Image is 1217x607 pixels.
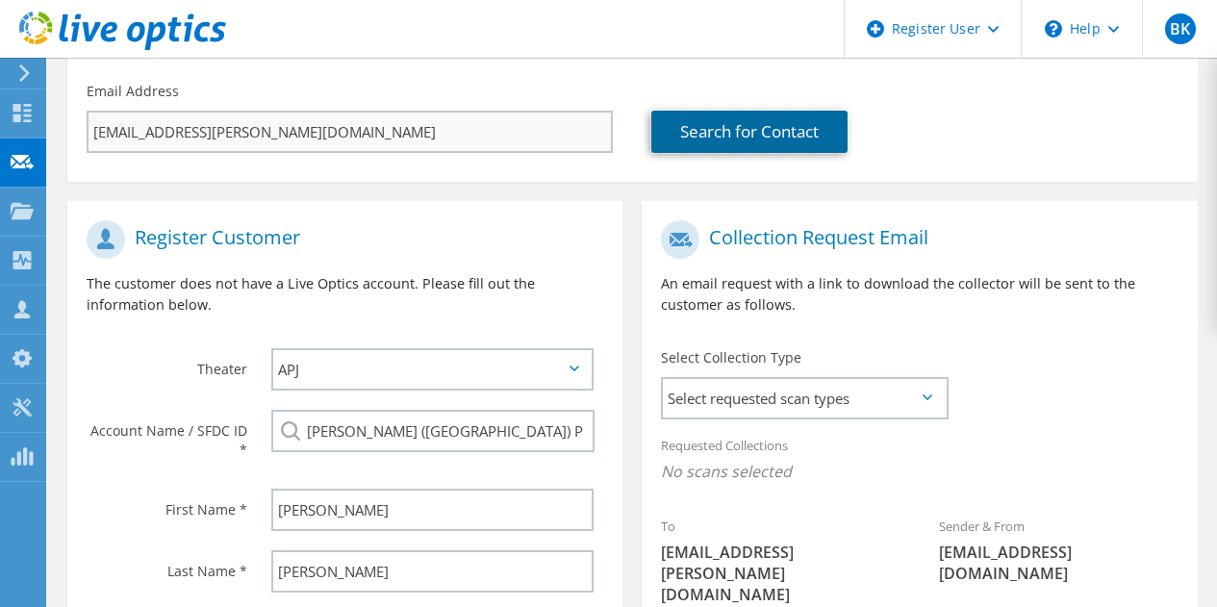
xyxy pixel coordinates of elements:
span: [EMAIL_ADDRESS][PERSON_NAME][DOMAIN_NAME] [661,542,900,605]
p: An email request with a link to download the collector will be sent to the customer as follows. [661,273,1178,316]
span: Select requested scan types [663,379,946,417]
label: First Name * [87,489,247,519]
span: [EMAIL_ADDRESS][DOMAIN_NAME] [939,542,1179,584]
h1: Register Customer [87,220,594,259]
label: Select Collection Type [661,348,801,367]
p: The customer does not have a Live Optics account. Please fill out the information below. [87,273,603,316]
label: Last Name * [87,550,247,581]
label: Account Name / SFDC ID * [87,410,247,460]
a: Search for Contact [651,111,848,153]
span: BK [1165,13,1196,44]
svg: \n [1045,20,1062,38]
h1: Collection Request Email [661,220,1168,259]
span: No scans selected [661,461,1178,482]
div: Requested Collections [642,425,1197,496]
label: Theater [87,348,247,379]
label: Email Address [87,82,179,101]
div: Sender & From [920,506,1198,594]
